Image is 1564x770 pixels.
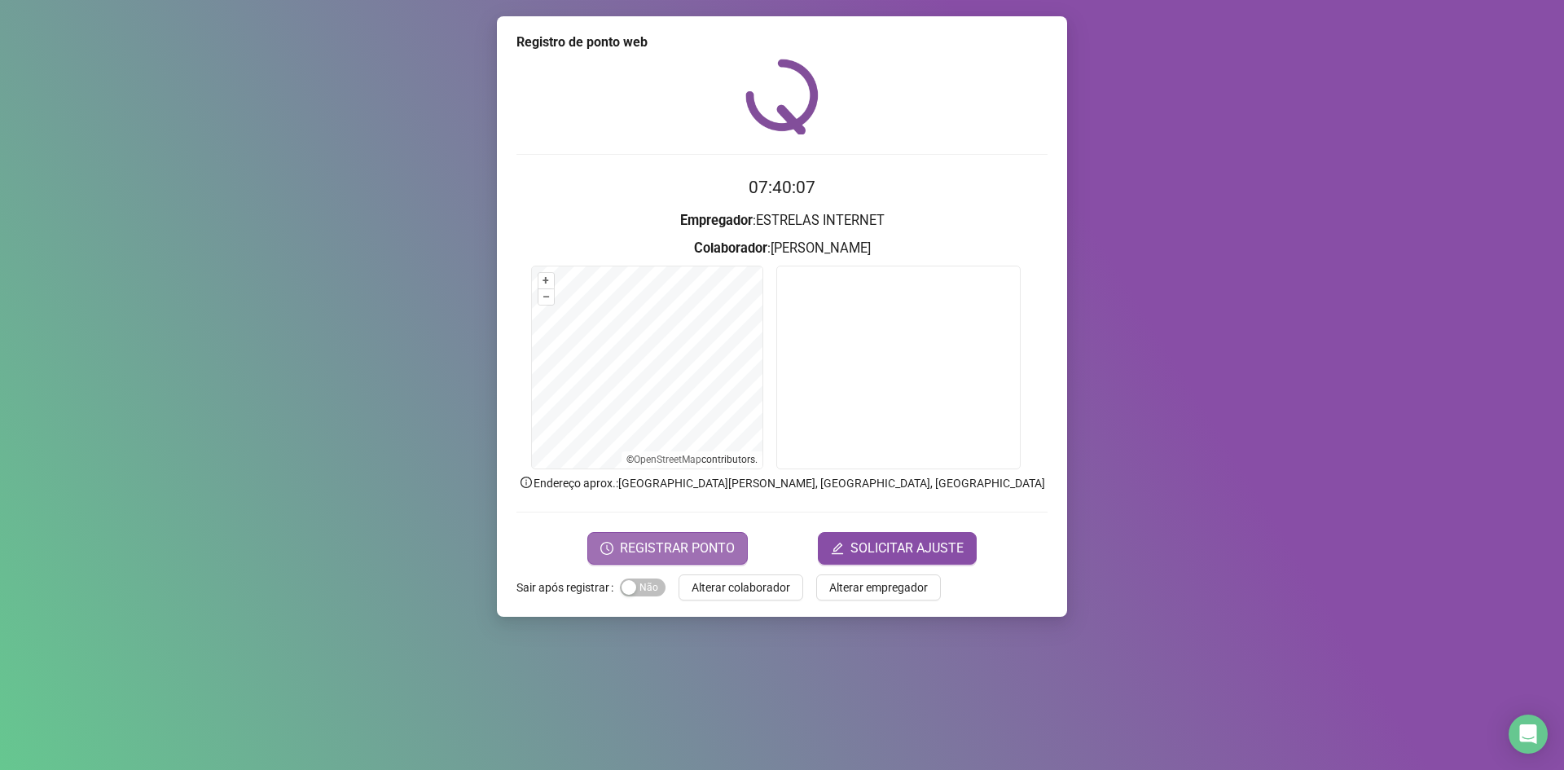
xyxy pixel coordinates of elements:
[516,574,620,601] label: Sair após registrar
[516,238,1048,259] h3: : [PERSON_NAME]
[818,532,977,565] button: editSOLICITAR AJUSTE
[1509,715,1548,754] div: Open Intercom Messenger
[749,178,815,197] time: 07:40:07
[694,240,767,256] strong: Colaborador
[587,532,748,565] button: REGISTRAR PONTO
[538,289,554,305] button: –
[692,579,790,596] span: Alterar colaborador
[816,574,941,601] button: Alterar empregador
[600,542,613,555] span: clock-circle
[620,539,735,558] span: REGISTRAR PONTO
[538,273,554,288] button: +
[679,574,803,601] button: Alterar colaborador
[680,213,753,228] strong: Empregador
[634,454,701,465] a: OpenStreetMap
[516,210,1048,231] h3: : ESTRELAS INTERNET
[626,454,758,465] li: © contributors.
[745,59,819,134] img: QRPoint
[516,33,1048,52] div: Registro de ponto web
[516,474,1048,492] p: Endereço aprox. : [GEOGRAPHIC_DATA][PERSON_NAME], [GEOGRAPHIC_DATA], [GEOGRAPHIC_DATA]
[519,475,534,490] span: info-circle
[829,579,928,596] span: Alterar empregador
[831,542,844,555] span: edit
[850,539,964,558] span: SOLICITAR AJUSTE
